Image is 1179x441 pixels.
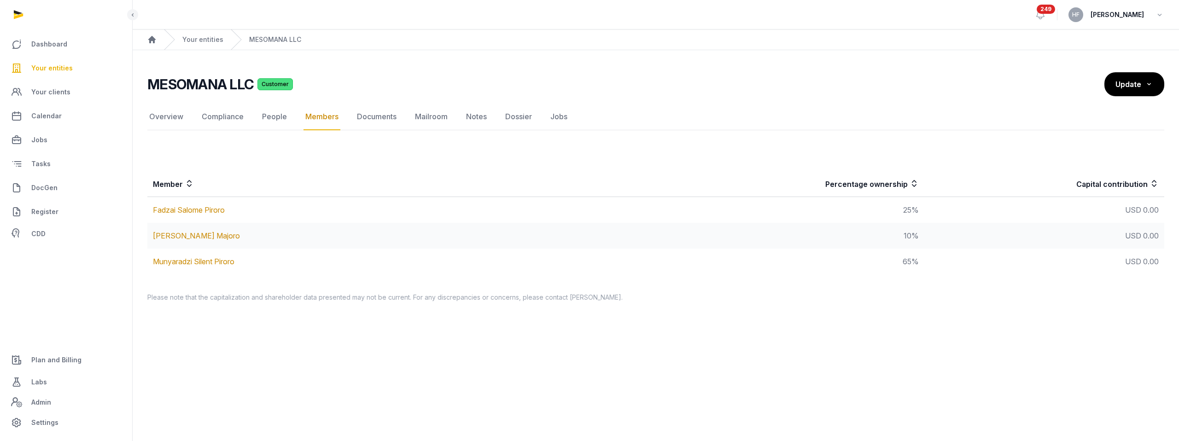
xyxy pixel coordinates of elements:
th: Member [147,171,656,197]
span: Tasks [31,158,51,169]
span: CDD [31,228,46,239]
span: HF [1072,12,1080,17]
span: Labs [31,377,47,388]
span: Admin [31,397,51,408]
span: Update [1115,80,1141,89]
th: Percentage ownership [656,171,924,197]
span: Your clients [31,87,70,98]
span: Plan and Billing [31,354,82,366]
p: Please note that the capitalization and shareholder data presented may not be current. For any di... [133,293,1179,302]
a: CDD [7,225,125,243]
a: Documents [355,104,398,130]
a: Jobs [549,104,569,130]
a: [PERSON_NAME] Majoro [153,231,240,240]
a: MESOMANA LLC [249,35,301,44]
span: 249 [1037,5,1055,14]
a: Plan and Billing [7,349,125,371]
a: Dossier [503,104,534,130]
a: Your clients [7,81,125,103]
a: Labs [7,371,125,393]
td: USD 0.00 [924,249,1164,274]
span: Your entities [31,63,73,74]
span: Calendar [31,110,62,122]
a: Calendar [7,105,125,127]
button: Update [1104,72,1164,96]
a: Notes [464,104,489,130]
span: Jobs [31,134,47,145]
a: Your entities [7,57,125,79]
a: Munyaradzi Silent Piroro [153,257,234,266]
a: Settings [7,412,125,434]
a: Members [304,104,340,130]
a: Fadzai Salome Piroro [153,205,225,215]
a: Register [7,201,125,223]
th: Capital contribution [924,171,1164,197]
a: DocGen [7,177,125,199]
td: USD 0.00 [924,197,1164,223]
td: 65% [656,249,924,274]
td: 25% [656,197,924,223]
span: DocGen [31,182,58,193]
td: USD 0.00 [924,223,1164,249]
a: Overview [147,104,185,130]
span: [PERSON_NAME] [1091,9,1144,20]
a: Dashboard [7,33,125,55]
nav: Breadcrumb [133,29,1179,50]
span: Dashboard [31,39,67,50]
a: Compliance [200,104,245,130]
nav: Tabs [147,104,1164,130]
a: Admin [7,393,125,412]
span: Settings [31,417,58,428]
span: Register [31,206,58,217]
a: Tasks [7,153,125,175]
a: Mailroom [413,104,449,130]
a: People [260,104,289,130]
button: HF [1068,7,1083,22]
a: Your entities [182,35,223,44]
span: Customer [257,78,293,90]
a: Jobs [7,129,125,151]
td: 10% [656,223,924,249]
h2: MESOMANA LLC [147,76,254,93]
